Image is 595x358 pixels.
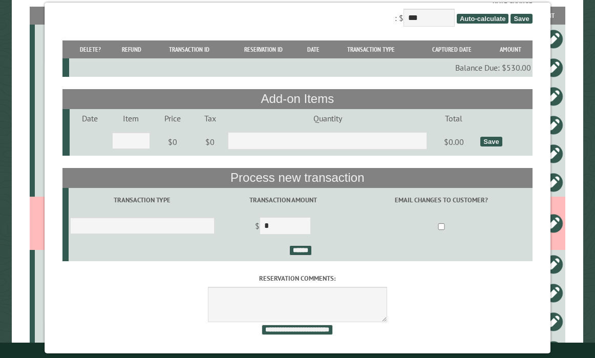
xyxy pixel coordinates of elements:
span: Save [511,14,533,24]
div: 24 [39,120,78,130]
label: Email changes to customer? [352,195,531,205]
div: 1 [39,259,78,269]
th: Reservation ID [227,40,300,58]
th: Add-on Items [62,89,533,109]
td: Item [111,109,152,128]
th: Transaction Type [327,40,415,58]
td: Total [429,109,479,128]
td: Quantity [226,109,429,128]
div: 29 [39,288,78,298]
th: Captured Date [415,40,489,58]
div: Save [480,137,502,146]
label: Reservation comments: [62,273,533,283]
label: Transaction Type [70,195,215,205]
th: Refund [112,40,152,58]
div: 30 [39,317,78,327]
span: Auto-calculate [457,14,509,24]
div: 25 [39,149,78,159]
td: Price [152,109,194,128]
th: Transaction ID [152,40,227,58]
td: $0 [152,128,194,156]
td: Balance Due: $530.00 [69,58,533,77]
div: 10 [39,34,78,44]
th: Date [300,40,327,58]
td: $ [216,213,350,241]
th: Delete? [69,40,112,58]
th: Amount [489,40,533,58]
div: 9 [39,177,78,187]
td: Date [70,109,111,128]
td: Tax [194,109,226,128]
td: $0.00 [429,128,479,156]
label: Transaction Amount [218,195,348,205]
div: 8 [39,62,78,73]
th: Site [35,7,80,25]
td: $0 [194,128,226,156]
div: 27 [39,91,78,101]
th: Process new transaction [62,168,533,187]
